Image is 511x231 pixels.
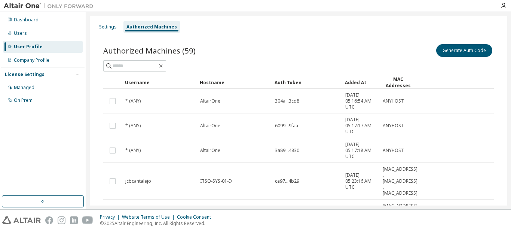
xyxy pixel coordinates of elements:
[200,98,220,104] span: AltairOne
[200,123,220,129] span: AltairOne
[345,142,376,159] span: [DATE] 05:17:18 AM UTC
[58,216,65,224] img: instagram.svg
[345,92,376,110] span: [DATE] 05:16:54 AM UTC
[177,214,215,220] div: Cookie Consent
[275,148,299,154] span: 3a89...4830
[200,76,269,88] div: Hostname
[14,85,34,91] div: Managed
[45,216,53,224] img: facebook.svg
[275,76,339,88] div: Auth Token
[14,44,43,50] div: User Profile
[383,148,404,154] span: ANYHOST
[125,178,151,184] span: jcbcantalejo
[125,148,141,154] span: * (ANY)
[14,97,33,103] div: On Prem
[14,30,27,36] div: Users
[125,76,194,88] div: Username
[100,214,122,220] div: Privacy
[436,44,492,57] button: Generate Auth Code
[345,76,376,88] div: Added At
[200,148,220,154] span: AltairOne
[70,216,78,224] img: linkedin.svg
[275,98,299,104] span: 304a...3cd8
[122,214,177,220] div: Website Terms of Use
[100,220,215,227] p: © 2025 Altair Engineering, Inc. All Rights Reserved.
[345,172,376,190] span: [DATE] 05:23:16 AM UTC
[4,2,97,10] img: Altair One
[383,166,417,196] span: [MAC_ADDRESS] , [MAC_ADDRESS] , [MAC_ADDRESS]
[275,123,298,129] span: 6099...9faa
[82,216,93,224] img: youtube.svg
[383,123,404,129] span: ANYHOST
[103,45,196,56] span: Authorized Machines (59)
[125,123,141,129] span: * (ANY)
[382,76,414,89] div: MAC Addresses
[345,117,376,135] span: [DATE] 05:17:17 AM UTC
[99,24,117,30] div: Settings
[5,72,45,77] div: License Settings
[275,178,299,184] span: ca97...4b29
[200,178,232,184] span: ITSO-SYS-01-D
[2,216,41,224] img: altair_logo.svg
[126,24,177,30] div: Authorized Machines
[125,98,141,104] span: * (ANY)
[14,17,39,23] div: Dashboard
[14,57,49,63] div: Company Profile
[383,98,404,104] span: ANYHOST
